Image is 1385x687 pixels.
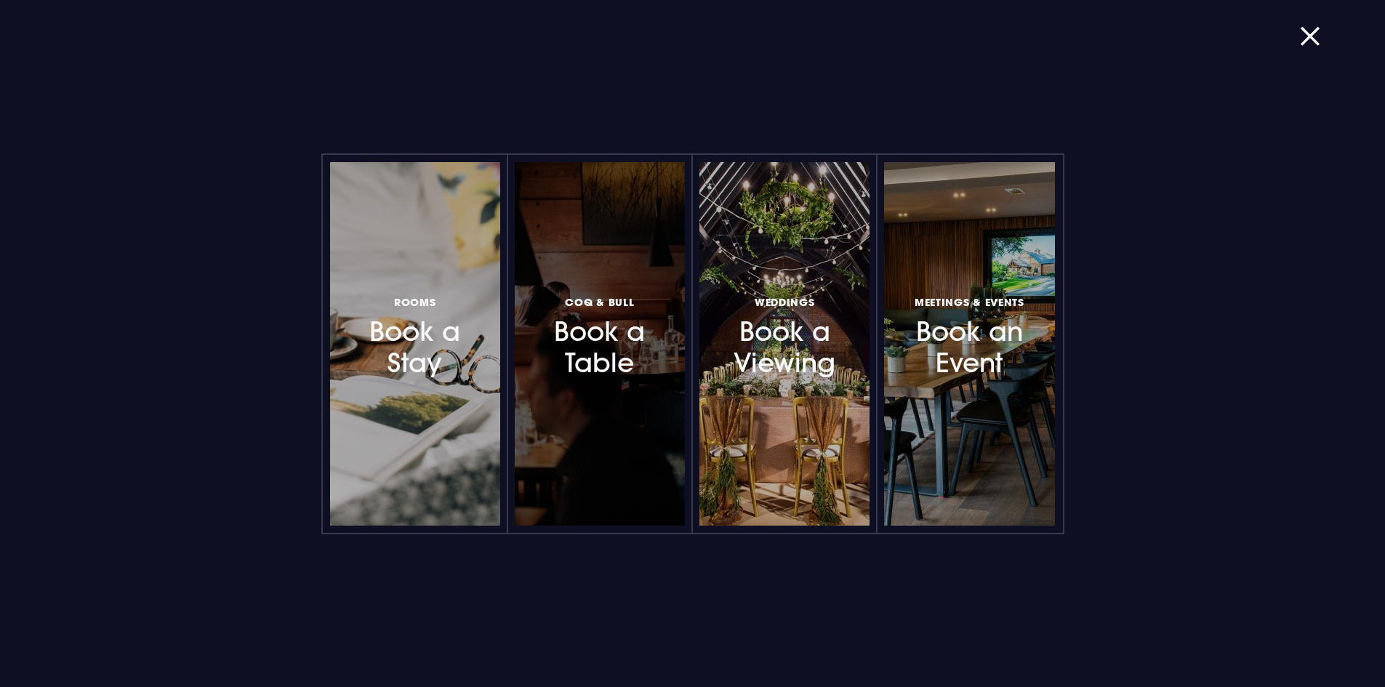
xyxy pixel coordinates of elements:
[755,295,815,309] span: Weddings
[884,162,1054,526] a: Meetings & EventsBook an Event
[352,293,478,379] h3: Book a Stay
[721,293,848,379] h3: Book a Viewing
[699,162,870,526] a: WeddingsBook a Viewing
[915,295,1024,309] span: Meetings & Events
[515,162,685,526] a: Coq & BullBook a Table
[537,293,663,379] h3: Book a Table
[330,162,500,526] a: RoomsBook a Stay
[394,295,436,309] span: Rooms
[906,293,1032,379] h3: Book an Event
[565,295,634,309] span: Coq & Bull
